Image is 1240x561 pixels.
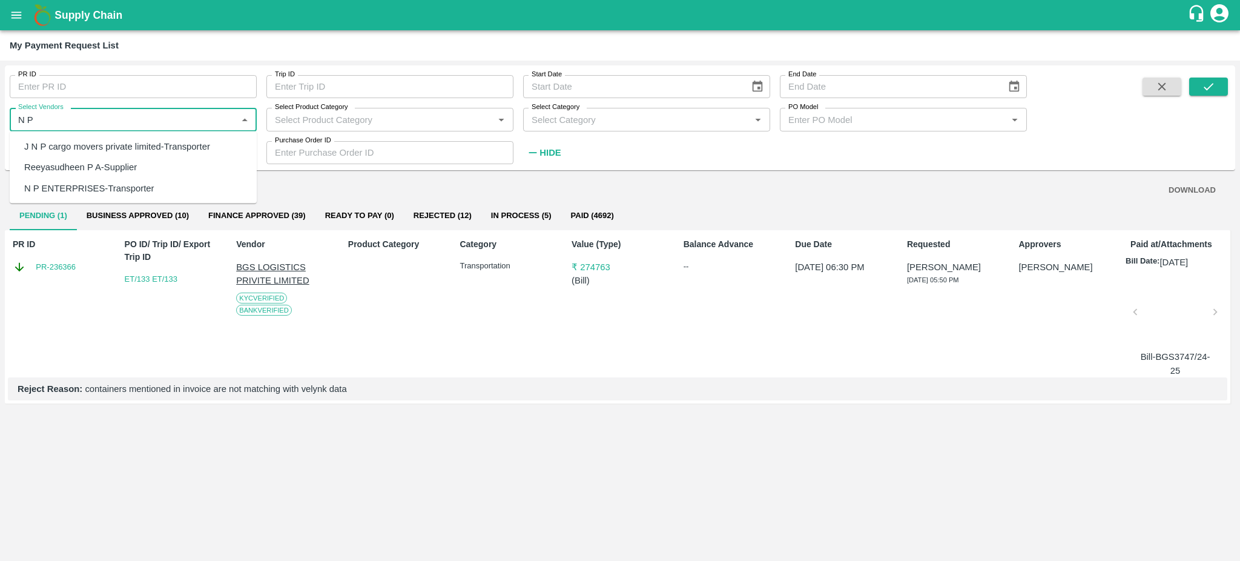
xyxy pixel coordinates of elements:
[684,238,780,251] p: Balance Advance
[54,7,1187,24] a: Supply Chain
[236,238,333,251] p: Vendor
[275,136,331,145] label: Purchase Order ID
[30,3,54,27] img: logo
[13,238,110,251] p: PR ID
[236,261,333,288] p: BGS LOGISTICS PRIVITE LIMITED
[36,261,76,273] a: PR-236366
[527,111,747,127] input: Select Category
[523,75,741,98] input: Start Date
[125,274,177,284] a: ET/133 ET/133
[907,276,959,284] span: [DATE] 05:50 PM
[18,102,64,112] label: Select Vendors
[199,201,315,230] button: Finance Approved (39)
[684,261,780,273] div: --
[1018,261,1115,274] p: [PERSON_NAME]
[795,238,892,251] p: Due Date
[523,142,564,163] button: Hide
[2,1,30,29] button: open drawer
[10,38,119,53] div: My Payment Request List
[54,9,122,21] b: Supply Chain
[1209,2,1230,28] div: account of current user
[237,111,252,127] button: Close
[24,181,154,194] div: N P ENTERPRISES-Transporter
[493,111,509,127] button: Open
[481,201,561,230] button: In Process (5)
[404,201,481,230] button: Rejected (12)
[18,382,1218,396] p: containers mentioned in invoice are not matching with velynk data
[77,201,199,230] button: Business Approved (10)
[10,201,77,230] button: Pending (1)
[315,201,404,230] button: Ready To Pay (0)
[788,102,819,112] label: PO Model
[236,305,292,316] span: Bank Verified
[746,75,769,98] button: Choose date
[348,238,445,251] p: Product Category
[1164,180,1221,201] button: DOWNLOAD
[18,384,82,394] b: Reject Reason:
[572,261,668,274] p: ₹ 274763
[561,201,624,230] button: Paid (4692)
[532,102,579,112] label: Select Category
[1159,256,1188,269] p: [DATE]
[572,274,668,287] p: ( Bill )
[1018,238,1115,251] p: Approvers
[266,75,513,98] input: Enter Trip ID
[275,102,348,112] label: Select Product Category
[236,293,287,304] span: KYC Verified
[460,238,556,251] p: Category
[1130,238,1227,251] p: Paid at/Attachments
[270,111,490,127] input: Select Product Category
[1003,75,1026,98] button: Choose date
[783,111,1003,127] input: Enter PO Model
[266,141,513,164] input: Enter Purchase Order ID
[907,261,1004,274] p: [PERSON_NAME]
[1126,256,1159,269] p: Bill Date:
[532,70,562,79] label: Start Date
[10,75,257,98] input: Enter PR ID
[24,140,210,153] div: J N P cargo movers private limited-Transporter
[788,70,816,79] label: End Date
[125,238,222,264] p: PO ID/ Trip ID/ Export Trip ID
[780,75,998,98] input: End Date
[907,238,1004,251] p: Requested
[1187,4,1209,26] div: customer-support
[1007,111,1023,127] button: Open
[460,261,556,272] p: Transportation
[24,161,137,174] div: Reeyasudheen P A-Supplier
[750,111,766,127] button: Open
[1140,350,1210,377] p: Bill-BGS3747/24-25
[275,70,295,79] label: Trip ID
[13,111,233,127] input: Select Vendor
[18,70,36,79] label: PR ID
[539,148,561,158] strong: Hide
[572,238,668,251] p: Value (Type)
[795,261,892,274] p: [DATE] 06:30 PM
